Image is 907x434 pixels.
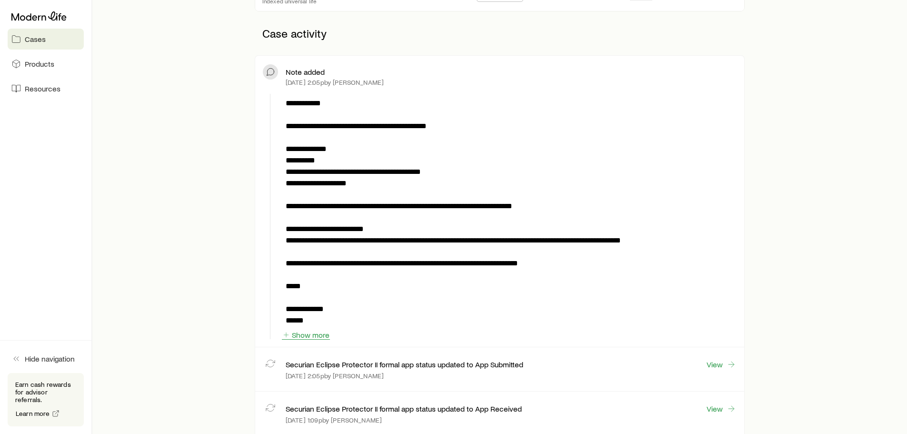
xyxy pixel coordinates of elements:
[286,416,382,424] p: [DATE] 1:09p by [PERSON_NAME]
[8,53,84,74] a: Products
[286,67,325,77] p: Note added
[286,404,522,414] p: Securian Eclipse Protector II formal app status updated to App Received
[286,372,384,380] p: [DATE] 2:05p by [PERSON_NAME]
[282,331,330,340] button: Show more
[255,19,745,48] p: Case activity
[8,348,84,369] button: Hide navigation
[706,359,737,370] a: View
[25,354,75,363] span: Hide navigation
[286,360,523,369] p: Securian Eclipse Protector II formal app status updated to App Submitted
[706,404,737,414] a: View
[15,381,76,404] p: Earn cash rewards for advisor referrals.
[286,79,384,86] p: [DATE] 2:05p by [PERSON_NAME]
[8,29,84,50] a: Cases
[16,410,50,417] span: Learn more
[25,59,54,69] span: Products
[8,373,84,426] div: Earn cash rewards for advisor referrals.Learn more
[8,78,84,99] a: Resources
[25,84,60,93] span: Resources
[25,34,46,44] span: Cases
